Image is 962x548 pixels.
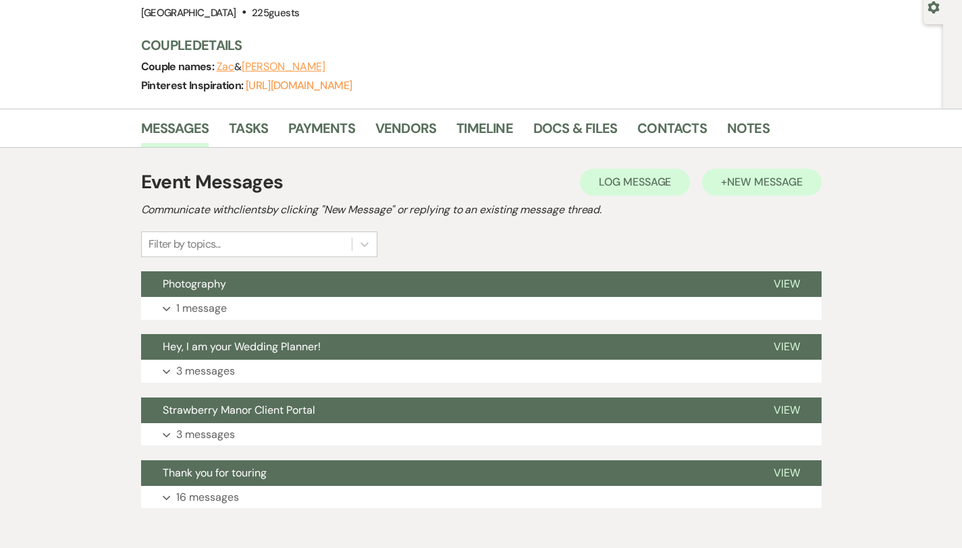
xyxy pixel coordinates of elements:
[774,339,800,354] span: View
[141,486,822,509] button: 16 messages
[149,236,221,252] div: Filter by topics...
[246,78,352,92] a: [URL][DOMAIN_NAME]
[141,271,752,297] button: Photography
[727,117,770,147] a: Notes
[141,460,752,486] button: Thank you for touring
[752,460,822,486] button: View
[774,466,800,480] span: View
[229,117,268,147] a: Tasks
[163,277,226,291] span: Photography
[141,6,236,20] span: [GEOGRAPHIC_DATA]
[217,61,235,72] button: Zac
[599,175,671,189] span: Log Message
[242,61,325,72] button: [PERSON_NAME]
[752,334,822,360] button: View
[176,300,227,317] p: 1 message
[456,117,513,147] a: Timeline
[288,117,355,147] a: Payments
[752,398,822,423] button: View
[727,175,802,189] span: New Message
[163,403,315,417] span: Strawberry Manor Client Portal
[752,271,822,297] button: View
[141,297,822,320] button: 1 message
[580,169,690,196] button: Log Message
[141,360,822,383] button: 3 messages
[774,277,800,291] span: View
[141,334,752,360] button: Hey, I am your Wedding Planner!
[141,36,897,55] h3: Couple Details
[774,403,800,417] span: View
[217,60,325,74] span: &
[702,169,821,196] button: +New Message
[141,78,246,92] span: Pinterest Inspiration:
[637,117,707,147] a: Contacts
[252,6,299,20] span: 225 guests
[141,398,752,423] button: Strawberry Manor Client Portal
[163,339,321,354] span: Hey, I am your Wedding Planner!
[176,426,235,443] p: 3 messages
[176,489,239,506] p: 16 messages
[141,117,209,147] a: Messages
[176,362,235,380] p: 3 messages
[141,59,217,74] span: Couple names:
[163,466,267,480] span: Thank you for touring
[141,168,284,196] h1: Event Messages
[533,117,617,147] a: Docs & Files
[375,117,436,147] a: Vendors
[141,202,822,218] h2: Communicate with clients by clicking "New Message" or replying to an existing message thread.
[141,423,822,446] button: 3 messages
